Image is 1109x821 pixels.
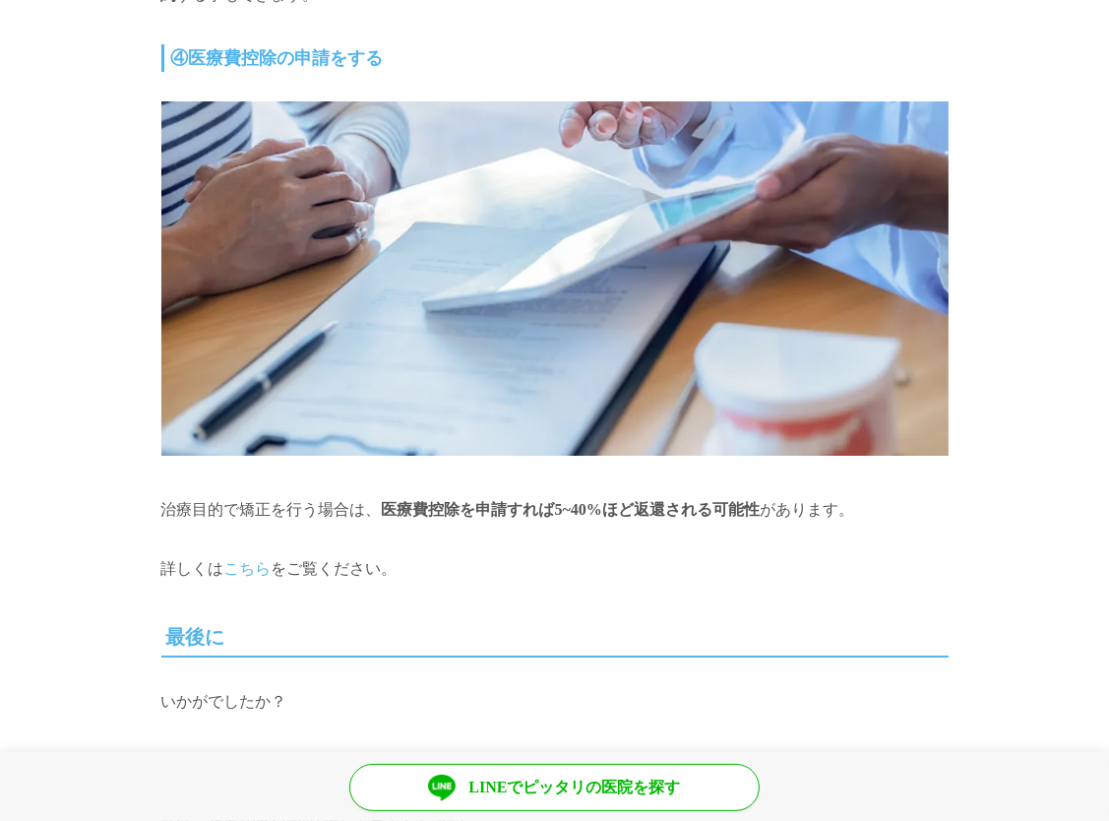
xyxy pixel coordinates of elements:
a: LINEでピッタリの医院を探す [349,764,760,811]
img: 素材_矯正治療の説明 [161,101,949,456]
a: こちら [224,560,272,577]
p: 詳しくは をご覧ください。 [161,554,949,584]
strong: 医療費控除を申請すれば5~40%ほど返還される可能性 [382,501,760,518]
h2: 最後に [161,618,949,658]
h3: ④医療費控除の申請をする [161,44,949,72]
p: 治療目的で矯正を行う場合は、 があります。 [161,495,949,525]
